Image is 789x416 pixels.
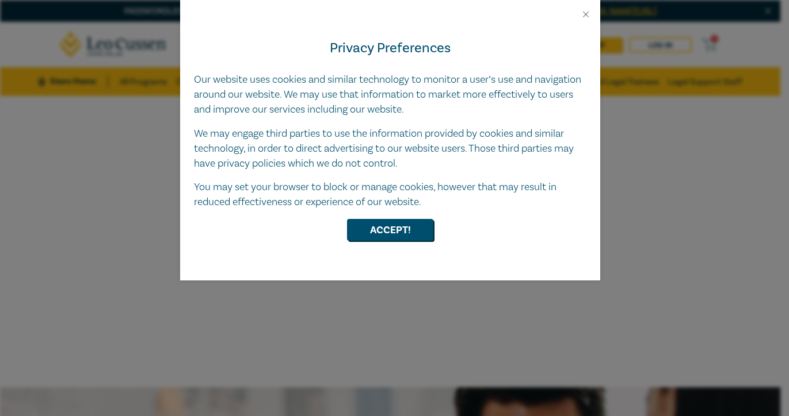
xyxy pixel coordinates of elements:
[581,9,591,20] button: Close
[194,126,586,171] p: We may engage third parties to use the information provided by cookies and similar technology, in...
[194,72,586,117] p: Our website uses cookies and similar technology to monitor a user’s use and navigation around our...
[194,180,586,210] p: You may set your browser to block or manage cookies, however that may result in reduced effective...
[194,38,586,59] h4: Privacy Preferences
[347,219,433,241] button: Accept!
